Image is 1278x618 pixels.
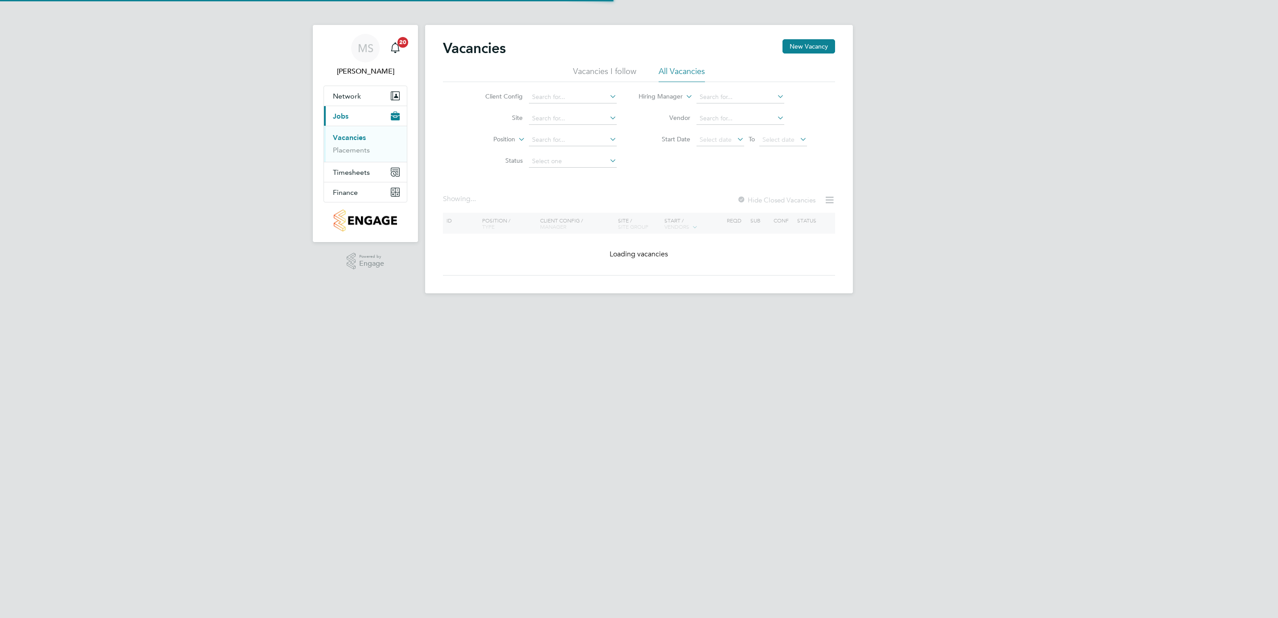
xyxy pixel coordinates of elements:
[333,112,348,120] span: Jobs
[324,86,407,106] button: Network
[471,114,523,122] label: Site
[333,146,370,154] a: Placements
[737,196,815,204] label: Hide Closed Vacancies
[324,210,407,231] a: Go to home page
[464,135,515,144] label: Position
[746,133,758,145] span: To
[659,66,705,82] li: All Vacancies
[324,106,407,126] button: Jobs
[324,182,407,202] button: Finance
[471,92,523,100] label: Client Config
[443,194,478,204] div: Showing
[696,91,784,103] input: Search for...
[333,92,361,100] span: Network
[333,133,366,142] a: Vacancies
[324,126,407,162] div: Jobs
[573,66,636,82] li: Vacancies I follow
[529,134,617,146] input: Search for...
[324,66,407,77] span: Mackenzie Sykes
[529,155,617,168] input: Select one
[443,39,506,57] h2: Vacancies
[347,253,385,270] a: Powered byEngage
[324,162,407,182] button: Timesheets
[386,34,404,62] a: 20
[359,253,384,260] span: Powered by
[639,114,690,122] label: Vendor
[334,210,397,231] img: countryside-properties-logo-retina.png
[762,136,795,144] span: Select date
[471,194,476,203] span: ...
[333,188,358,197] span: Finance
[529,112,617,125] input: Search for...
[333,168,370,177] span: Timesheets
[324,34,407,77] a: MS[PERSON_NAME]
[313,25,418,242] nav: Main navigation
[631,92,683,101] label: Hiring Manager
[700,136,732,144] span: Select date
[471,157,523,165] label: Status
[359,260,384,268] span: Engage
[358,42,373,54] span: MS
[639,135,690,143] label: Start Date
[397,37,408,48] span: 20
[696,112,784,125] input: Search for...
[782,39,835,54] button: New Vacancy
[529,91,617,103] input: Search for...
